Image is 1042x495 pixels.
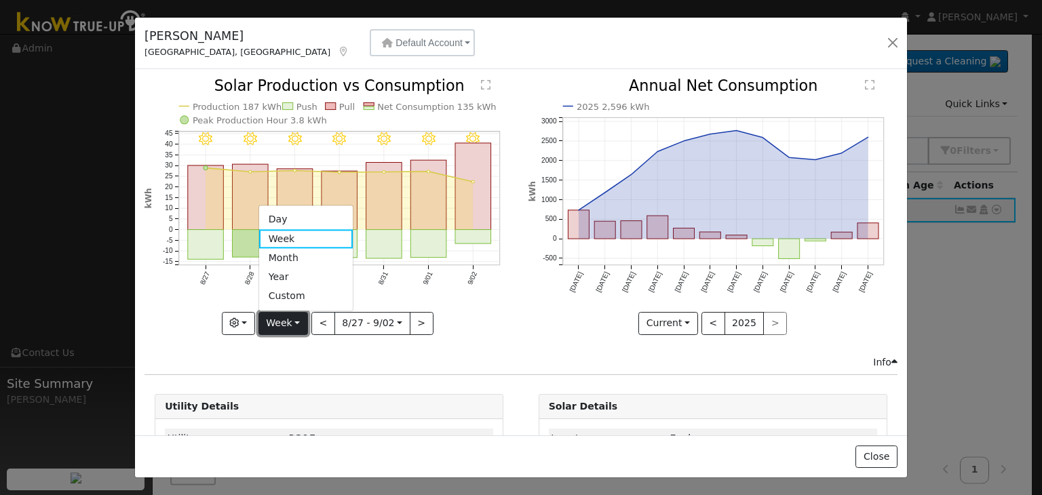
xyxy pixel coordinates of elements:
[289,433,315,443] span: ID: 16119151, authorized: 02/01/25
[681,138,687,144] circle: onclick=""
[165,183,173,191] text: 20
[427,170,430,173] circle: onclick=""
[545,216,556,223] text: 500
[467,132,480,146] i: 9/02 - Clear
[378,102,497,112] text: Net Consumption 135 kWh
[575,207,581,213] circle: onclick=""
[629,77,818,95] text: Annual Net Consumption
[188,165,224,230] rect: onclick=""
[857,271,874,294] text: [DATE]
[568,271,584,294] text: [DATE]
[169,226,173,233] text: 0
[541,176,557,184] text: 1500
[726,235,747,239] rect: onclick=""
[337,46,349,57] a: Map
[621,221,642,239] rect: onclick=""
[193,115,327,125] text: Peak Production Hour 3.8 kWh
[165,162,173,170] text: 30
[839,151,845,156] circle: onclick=""
[165,429,286,448] td: Utility
[296,102,317,112] text: Push
[455,230,491,244] rect: onclick=""
[857,223,879,239] rect: onclick=""
[167,237,173,244] text: -5
[831,271,847,294] text: [DATE]
[259,268,353,287] a: Year
[865,80,874,91] text: 
[249,171,252,174] circle: onclick=""
[322,172,358,230] rect: onclick=""
[377,271,389,286] text: 8/31
[760,135,765,140] circle: onclick=""
[594,271,611,294] text: [DATE]
[277,169,313,230] rect: onclick=""
[752,271,769,294] text: [DATE]
[334,312,410,335] button: 8/27 - 9/02
[214,77,465,95] text: Solar Production vs Consumption
[647,271,663,294] text: [DATE]
[411,230,447,258] rect: onclick=""
[621,271,637,294] text: [DATE]
[466,271,478,286] text: 9/02
[594,222,615,239] rect: onclick=""
[411,161,447,231] rect: onclick=""
[165,151,173,159] text: 35
[855,446,897,469] button: Close
[366,163,402,230] rect: onclick=""
[707,132,712,137] circle: onclick=""
[193,102,282,112] text: Production 187 kWh
[813,157,818,163] circle: onclick=""
[541,157,557,164] text: 2000
[701,312,725,335] button: <
[233,230,269,258] rect: onclick=""
[628,172,634,178] circle: onclick=""
[422,271,434,286] text: 9/01
[259,229,353,248] a: Week
[259,287,353,306] a: Custom
[410,312,433,335] button: >
[873,355,898,370] div: Info
[602,190,607,195] circle: onclick=""
[370,29,475,56] button: Default Account
[165,173,173,180] text: 25
[144,47,330,57] span: [GEOGRAPHIC_DATA], [GEOGRAPHIC_DATA]
[165,205,173,212] text: 10
[655,149,660,155] circle: onclick=""
[395,37,463,48] span: Default Account
[673,229,694,239] rect: onclick=""
[552,235,556,243] text: 0
[338,172,341,174] circle: onclick=""
[244,132,257,146] i: 8/28 - Clear
[422,132,436,146] i: 9/01 - Clear
[638,312,698,335] button: Current
[699,233,720,239] rect: onclick=""
[733,128,739,134] circle: onclick=""
[199,132,212,146] i: 8/27 - Clear
[670,433,711,443] span: ID: 5749885, authorized: 06/19/25
[865,135,870,140] circle: onclick=""
[541,118,557,125] text: 3000
[541,138,557,145] text: 2500
[165,194,173,201] text: 15
[647,216,668,239] rect: onclick=""
[779,271,795,294] text: [DATE]
[568,210,589,239] rect: onclick=""
[472,180,475,183] circle: onclick=""
[805,239,826,241] rect: onclick=""
[204,166,208,170] circle: onclick=""
[169,216,173,223] text: 5
[199,271,211,286] text: 8/27
[673,271,689,294] text: [DATE]
[577,102,650,112] text: 2025 2,596 kWh
[233,165,269,231] rect: onclick=""
[455,143,491,230] rect: onclick=""
[383,171,385,174] circle: onclick=""
[163,258,173,266] text: -15
[259,249,353,268] a: Month
[288,132,302,146] i: 8/29 - Clear
[339,102,355,112] text: Pull
[541,196,557,203] text: 1000
[699,271,716,294] text: [DATE]
[165,140,173,148] text: 40
[482,80,491,91] text: 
